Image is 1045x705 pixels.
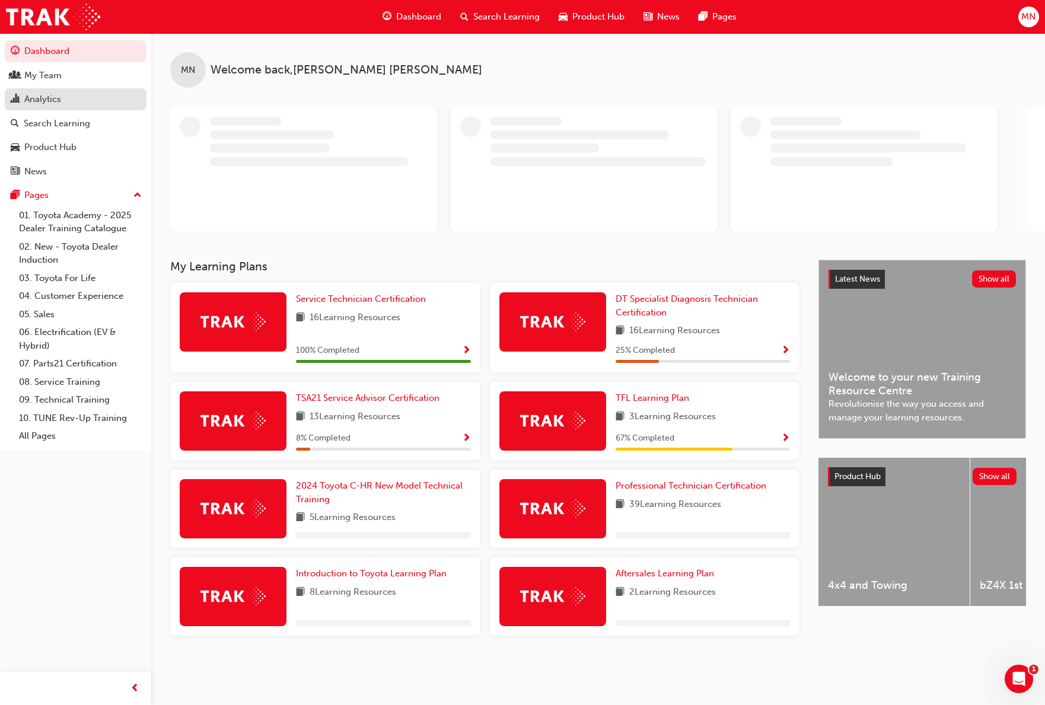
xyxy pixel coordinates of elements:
span: DT Specialist Diagnosis Technician Certification [616,294,758,318]
button: Show all [973,468,1017,485]
img: Trak [520,312,585,331]
span: news-icon [643,9,652,24]
a: Introduction to Toyota Learning Plan [296,567,451,580]
span: Show Progress [462,433,471,444]
span: car-icon [11,142,20,153]
span: car-icon [559,9,568,24]
span: Search Learning [473,10,540,24]
span: MN [181,63,195,77]
a: car-iconProduct Hub [549,5,634,29]
span: guage-icon [11,46,20,57]
span: pages-icon [11,190,20,201]
a: Professional Technician Certification [616,479,771,493]
img: Trak [520,587,585,605]
iframe: Intercom live chat [1005,665,1033,693]
span: TFL Learning Plan [616,393,689,403]
a: Product HubShow all [828,467,1017,486]
span: Welcome to your new Training Resource Centre [829,371,1016,397]
img: Trak [200,587,266,605]
a: 2024 Toyota C-HR New Model Technical Training [296,479,471,506]
span: 5 Learning Resources [310,511,396,525]
span: Latest News [835,274,880,284]
span: Pages [712,10,737,24]
a: 01. Toyota Academy - 2025 Dealer Training Catalogue [14,206,146,238]
span: Product Hub [572,10,625,24]
span: Show Progress [781,433,790,444]
div: Search Learning [24,117,90,130]
div: Product Hub [24,141,77,154]
a: 05. Sales [14,305,146,324]
a: TSA21 Service Advisor Certification [296,391,444,405]
span: search-icon [11,119,19,129]
span: Professional Technician Certification [616,480,766,491]
a: Latest NewsShow allWelcome to your new Training Resource CentreRevolutionise the way you access a... [818,260,1026,439]
span: pages-icon [699,9,708,24]
button: Pages [5,184,146,206]
img: Trak [520,499,585,518]
a: Aftersales Learning Plan [616,567,719,580]
a: 08. Service Training [14,373,146,391]
span: 4x4 and Towing [828,579,960,592]
span: prev-icon [130,681,139,696]
a: Analytics [5,88,146,110]
span: Show Progress [462,346,471,356]
img: Trak [200,312,266,331]
span: book-icon [616,410,625,425]
a: 04. Customer Experience [14,287,146,305]
span: Aftersales Learning Plan [616,568,714,579]
span: news-icon [11,167,20,177]
img: Trak [200,411,266,430]
a: news-iconNews [634,5,689,29]
span: book-icon [616,497,625,512]
a: guage-iconDashboard [373,5,451,29]
span: book-icon [616,585,625,600]
span: 8 Learning Resources [310,585,396,600]
a: All Pages [14,427,146,445]
span: 16 Learning Resources [310,311,400,326]
span: book-icon [296,511,305,525]
div: Analytics [24,92,61,106]
span: 3 Learning Resources [629,410,716,425]
span: search-icon [460,9,469,24]
span: MN [1021,10,1036,24]
a: 09. Technical Training [14,391,146,409]
div: My Team [24,69,62,82]
span: 39 Learning Resources [629,497,721,512]
span: Introduction to Toyota Learning Plan [296,568,447,579]
a: 06. Electrification (EV & Hybrid) [14,323,146,355]
span: book-icon [296,311,305,326]
span: 25 % Completed [616,344,675,358]
a: My Team [5,65,146,87]
button: Show Progress [781,343,790,358]
a: Latest NewsShow all [829,270,1016,289]
img: Trak [520,411,585,430]
span: up-icon [133,188,142,203]
span: 13 Learning Resources [310,410,400,425]
a: Dashboard [5,40,146,62]
span: 2 Learning Resources [629,585,716,600]
a: DT Specialist Diagnosis Technician Certification [616,292,791,319]
span: guage-icon [383,9,391,24]
span: Welcome back , [PERSON_NAME] [PERSON_NAME] [211,63,482,77]
button: Show Progress [781,431,790,446]
a: Search Learning [5,113,146,135]
div: News [24,165,47,178]
a: 07. Parts21 Certification [14,355,146,373]
span: book-icon [616,324,625,339]
a: Service Technician Certification [296,292,431,306]
a: 03. Toyota For Life [14,269,146,288]
a: pages-iconPages [689,5,746,29]
button: Show all [972,270,1017,288]
span: Revolutionise the way you access and manage your learning resources. [829,397,1016,424]
span: News [657,10,680,24]
div: Pages [24,189,49,202]
span: 8 % Completed [296,432,351,445]
a: search-iconSearch Learning [451,5,549,29]
span: 67 % Completed [616,432,674,445]
img: Trak [6,4,100,30]
span: 100 % Completed [296,344,359,358]
button: DashboardMy TeamAnalyticsSearch LearningProduct HubNews [5,38,146,184]
span: TSA21 Service Advisor Certification [296,393,439,403]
